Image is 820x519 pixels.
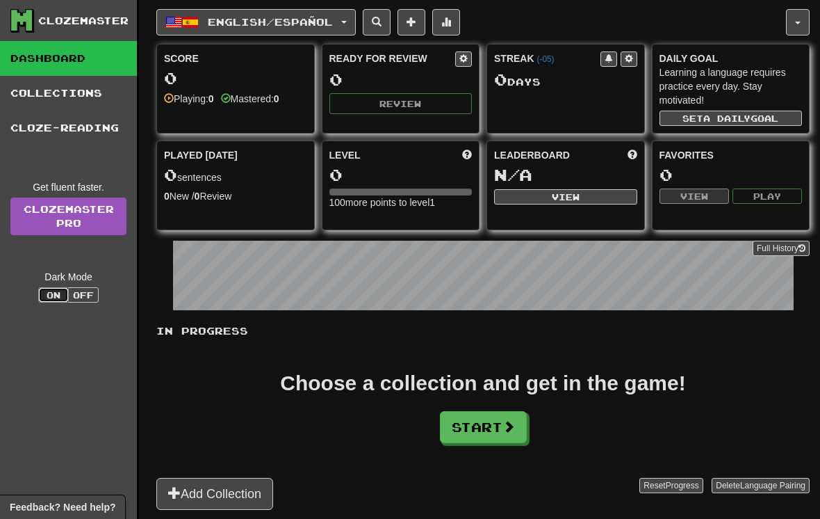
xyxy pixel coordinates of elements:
[703,113,751,123] span: a daily
[329,148,361,162] span: Level
[494,189,637,205] button: View
[329,195,473,209] div: 100 more points to level 1
[494,148,570,162] span: Leaderboard
[156,478,273,510] button: Add Collection
[494,71,637,89] div: Day s
[208,93,214,104] strong: 0
[628,148,637,162] span: This week in points, UTC
[10,270,126,284] div: Dark Mode
[732,189,802,204] button: Play
[462,148,472,162] span: Score more points to level up
[666,481,699,490] span: Progress
[68,287,99,303] button: Off
[712,478,810,493] button: DeleteLanguage Pairing
[659,51,803,65] div: Daily Goal
[494,165,532,184] span: N/A
[38,287,69,303] button: On
[164,191,170,202] strong: 0
[659,111,803,126] button: Seta dailygoal
[10,500,115,514] span: Open feedback widget
[274,93,279,104] strong: 0
[10,198,126,235] a: ClozemasterPro
[363,9,391,35] button: Search sentences
[659,65,803,107] div: Learning a language requires practice every day. Stay motivated!
[164,166,307,184] div: sentences
[164,189,307,203] div: New / Review
[494,70,507,89] span: 0
[440,411,527,443] button: Start
[329,51,456,65] div: Ready for Review
[536,54,554,64] a: (-05)
[38,14,129,28] div: Clozemaster
[164,70,307,87] div: 0
[156,324,810,338] p: In Progress
[329,71,473,88] div: 0
[397,9,425,35] button: Add sentence to collection
[329,93,473,114] button: Review
[280,373,685,394] div: Choose a collection and get in the game!
[221,92,279,106] div: Mastered:
[208,16,333,28] span: English / Español
[432,9,460,35] button: More stats
[164,51,307,65] div: Score
[164,92,214,106] div: Playing:
[164,165,177,184] span: 0
[156,9,356,35] button: English/Español
[10,180,126,194] div: Get fluent faster.
[164,148,238,162] span: Played [DATE]
[753,241,810,256] button: Full History
[659,189,729,204] button: View
[740,481,805,490] span: Language Pairing
[494,51,600,65] div: Streak
[195,191,200,202] strong: 0
[329,166,473,184] div: 0
[659,148,803,162] div: Favorites
[659,166,803,184] div: 0
[639,478,703,493] button: ResetProgress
